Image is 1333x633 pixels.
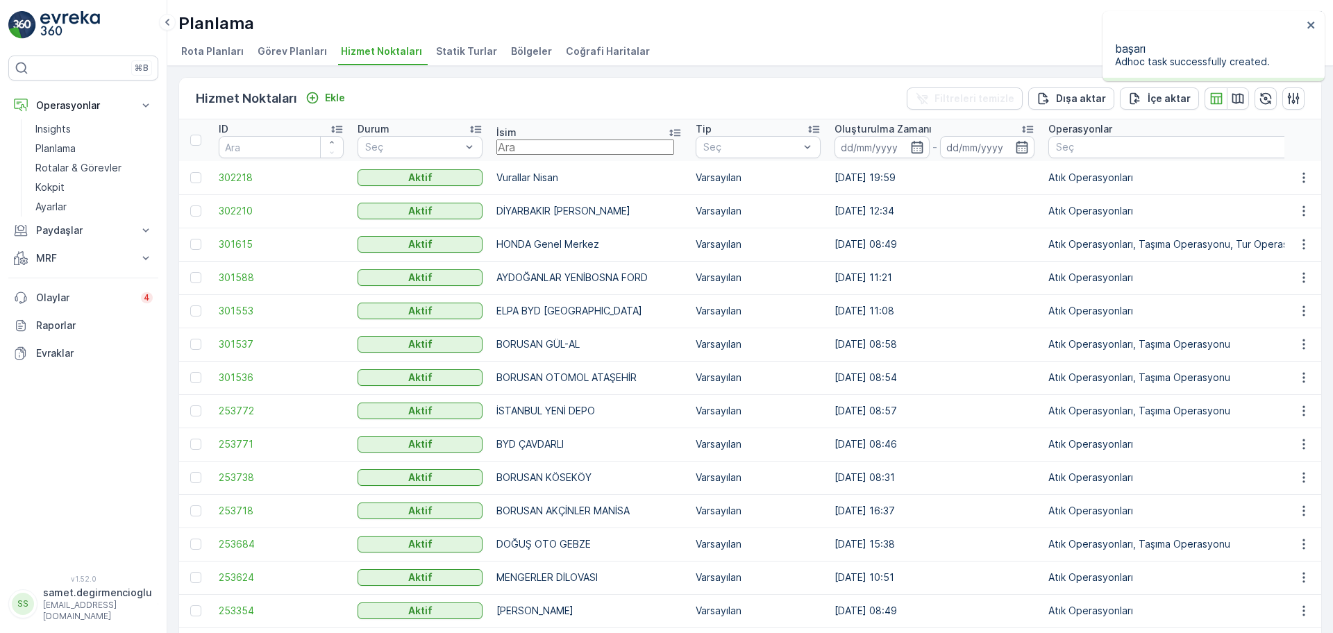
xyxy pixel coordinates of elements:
a: 301588 [219,271,344,285]
a: Rotalar & Görevler [30,158,158,178]
td: [DATE] 08:31 [828,461,1041,494]
td: [DATE] 11:21 [828,261,1041,294]
a: 253684 [219,537,344,551]
p: Atık Operasyonları [1048,604,1318,618]
p: Aktif [408,404,433,418]
div: Toggle Row Selected [190,605,201,616]
td: [DATE] 08:54 [828,361,1041,394]
p: Raporlar [36,319,153,332]
p: Varsayılan [696,404,821,418]
p: Durum [358,122,389,136]
p: Varsayılan [696,604,821,618]
button: Aktif [358,269,483,286]
p: Aktif [408,171,433,185]
p: [PERSON_NAME] [496,604,682,618]
a: Ayarlar [30,197,158,217]
div: Toggle Row Selected [190,505,201,516]
a: Insights [30,119,158,139]
p: Aktif [408,371,433,385]
p: Olaylar [36,291,133,305]
p: Aktif [408,271,433,285]
p: Operasyonlar [36,99,131,112]
td: [DATE] 08:58 [828,328,1041,361]
p: Atık Operasyonları, Taşıma Operasyonu [1048,371,1318,385]
button: SSsamet.degirmencioglu[EMAIL_ADDRESS][DOMAIN_NAME] [8,586,158,622]
button: Aktif [358,369,483,386]
input: dd/mm/yyyy [835,136,930,158]
input: Ara [219,136,344,158]
p: Varsayılan [696,471,821,484]
button: Aktif [358,169,483,186]
p: MRF [36,251,131,265]
p: Varsayılan [696,171,821,185]
button: Dışa aktar [1028,87,1114,110]
div: Toggle Row Selected [190,239,201,250]
div: Toggle Row Selected [190,305,201,316]
p: Varsayılan [696,537,821,551]
p: Varsayılan [696,437,821,451]
button: Aktif [358,203,483,219]
span: Rota Planları [181,44,244,58]
p: DİYARBAKIR [PERSON_NAME] [496,204,682,218]
p: Seç [703,140,799,154]
div: Toggle Row Selected [190,405,201,416]
p: Aktif [408,571,433,584]
button: Aktif [358,602,483,619]
button: Aktif [358,336,483,353]
p: Atık Operasyonları, Taşıma Operasyonu [1048,537,1318,551]
p: HONDA Genel Merkez [496,237,682,251]
p: Varsayılan [696,571,821,584]
div: Toggle Row Selected [190,539,201,550]
span: v 1.52.0 [8,575,158,583]
a: Kokpit [30,178,158,197]
div: Toggle Row Selected [190,172,201,183]
button: Operasyonlar [8,92,158,119]
td: [DATE] 10:51 [828,561,1041,594]
p: Insights [35,122,71,136]
p: Varsayılan [696,504,821,518]
p: BYD ÇAVDARLI [496,437,682,451]
a: 253354 [219,604,344,618]
p: Seç [365,140,461,154]
p: Atık Operasyonları, Taşıma Operasyonu, Tur Operasyonları [1048,237,1318,251]
span: 253624 [219,571,344,584]
td: [DATE] 16:37 [828,494,1041,527]
div: Toggle Row Selected [190,372,201,383]
span: 301553 [219,304,344,318]
div: Toggle Row Selected [190,272,201,283]
p: Atık Operasyonları [1048,504,1318,518]
div: Toggle Row Selected [190,439,201,450]
p: Oluşturulma Zamanı [835,122,932,136]
span: 253772 [219,404,344,418]
p: Planlama [35,142,76,155]
p: başarı [1115,42,1302,55]
a: 253771 [219,437,344,451]
span: Bölgeler [511,44,552,58]
p: Aktif [408,204,433,218]
button: Aktif [358,469,483,486]
p: ⌘B [135,62,149,74]
p: [EMAIL_ADDRESS][DOMAIN_NAME] [43,600,152,622]
p: İsim [496,126,517,140]
p: BORUSAN KÖSEKÖY [496,471,682,484]
img: logo [8,11,36,39]
p: Paydaşlar [36,223,131,237]
div: Toggle Row Selected [190,572,201,583]
p: Atık Operasyonları [1048,437,1318,451]
a: 301536 [219,371,344,385]
p: Hizmet Noktaları [196,89,297,108]
button: Ekle [300,90,351,106]
p: samet.degirmencioglu [43,586,152,600]
button: Filtreleri temizle [907,87,1023,110]
a: 253738 [219,471,344,484]
td: [DATE] 12:34 [828,194,1041,228]
a: Raporlar [8,312,158,339]
div: Toggle Row Selected [190,472,201,483]
span: 302210 [219,204,344,218]
p: Aktif [408,504,433,518]
p: Adhoc task successfully created. [1115,55,1302,69]
p: DOĞUŞ OTO GEBZE [496,537,682,551]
